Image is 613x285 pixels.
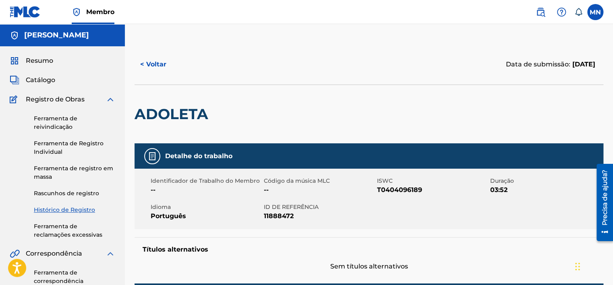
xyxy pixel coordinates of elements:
span: 03:52 [490,185,601,195]
img: Logotipo MLC [10,6,41,18]
a: Ferramenta de Registro Individual [34,139,115,156]
div: Widget de chat [573,246,613,285]
span: Membro [86,7,114,17]
a: CatalogCatálogo [10,75,55,85]
span: Duração [490,177,601,185]
img: Principal detentor de direitos [72,7,81,17]
h5: Títulos alternativos [143,246,595,254]
span: Código da música MLC [264,177,375,185]
img: Accounts [10,31,19,40]
a: SummaryResumo [10,56,53,66]
img: expand [106,95,115,104]
img: expand [106,249,115,258]
a: Public Search [532,4,549,20]
span: ID DE REFERÊNCIA [264,203,375,211]
img: Summary [10,56,19,66]
img: Works Registration [10,95,20,104]
span: Resumo [26,56,53,66]
img: Ajuda [557,7,566,17]
button: < Voltar [135,54,183,74]
font: Data de submissão: [506,60,570,68]
div: Arrastar [575,254,580,279]
a: Rascunhos de registro [34,189,115,198]
div: User Menu [587,4,603,20]
span: Sem títulos alternativos [135,262,603,271]
span: [DATE] [570,60,595,68]
iframe: Resource Center [590,161,613,245]
span: Correspondência [26,249,82,258]
h2: ADOLETA [135,105,212,123]
span: Registro de Obras [26,95,85,104]
img: procurar [536,7,545,17]
span: -- [151,185,262,195]
span: ISWC [377,177,488,185]
span: -- [264,185,375,195]
span: Identificador de Trabalho do Membro [151,177,262,185]
span: Catálogo [26,75,55,85]
img: Catalog [10,75,19,85]
a: Ferramenta de registro em massa [34,164,115,181]
span: T0404096189 [377,185,488,195]
iframe: Chat Widget [573,246,613,285]
a: Ferramenta de reclamações excessivas [34,222,115,239]
font: Detalhe do trabalho [165,152,232,160]
img: Work Detail [147,151,157,161]
span: Idioma [151,203,262,211]
h5: Maycon Silva [24,31,89,40]
a: Ferramenta de reivindicação [34,114,115,131]
div: Notifications [574,8,582,16]
a: Histórico de Registro [34,206,115,214]
span: 11888472 [264,211,375,221]
div: Help [553,4,570,20]
img: Matching [10,249,20,258]
span: Português [151,211,262,221]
